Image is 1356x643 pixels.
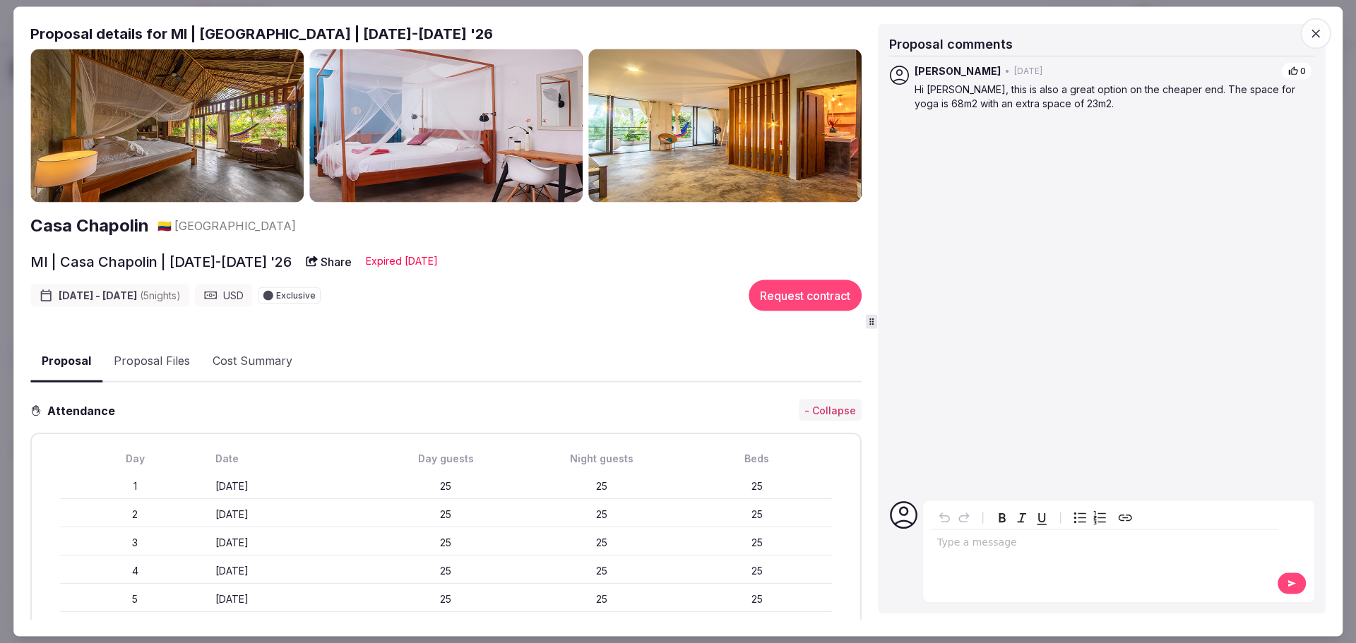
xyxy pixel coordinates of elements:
div: 25 [682,536,832,550]
span: Exclusive [276,291,316,299]
div: Date [215,451,365,465]
button: 🇨🇴 [157,217,172,233]
div: editable markdown [932,530,1278,558]
a: Casa Chapolin [30,214,149,238]
button: Create link [1115,508,1135,528]
h3: Attendance [42,402,126,419]
div: 25 [371,479,521,493]
div: 25 [682,479,832,493]
div: 25 [682,564,832,578]
img: Gallery photo 1 [30,49,304,203]
div: 25 [527,536,677,550]
div: 2 [60,507,210,522]
div: 25 [371,564,521,578]
button: Proposal Files [102,341,201,382]
div: Beds [682,451,832,465]
span: [DATE] [1014,65,1042,77]
div: 25 [527,564,677,578]
span: 🇨🇴 [157,218,172,232]
span: • [1005,65,1010,77]
button: Proposal [30,340,102,382]
div: 25 [527,479,677,493]
div: [DATE] [215,592,365,606]
span: [GEOGRAPHIC_DATA] [174,217,296,233]
div: 25 [682,592,832,606]
div: 25 [527,507,677,522]
div: 3 [60,536,210,550]
div: Night guests [527,451,677,465]
button: Italic [1012,508,1032,528]
button: 0 [1282,62,1312,80]
div: Day guests [371,451,521,465]
button: Underline [1032,508,1052,528]
div: 25 [527,592,677,606]
img: Gallery photo 3 [588,49,862,203]
span: [DATE] - [DATE] [59,289,181,303]
div: [DATE] [215,536,365,550]
div: 25 [371,507,521,522]
div: 25 [371,592,521,606]
h2: MI | Casa Chapolin | [DATE]-[DATE] '26 [30,251,292,271]
button: Bold [992,508,1012,528]
h2: Proposal details for MI | [GEOGRAPHIC_DATA] | [DATE]-[DATE] '26 [30,23,862,43]
button: Numbered list [1090,508,1110,528]
div: 25 [371,536,521,550]
span: ( 5 night s ) [140,289,181,301]
div: toggle group [1070,508,1110,528]
span: [PERSON_NAME] [915,64,1001,78]
div: USD [195,284,252,306]
div: 4 [60,564,210,578]
div: [DATE] [215,564,365,578]
button: Share [297,248,360,274]
div: 25 [682,507,832,522]
button: Request contract [749,280,862,311]
div: [DATE] [215,479,365,493]
button: - Collapse [799,399,862,421]
div: Expire d [DATE] [366,254,438,268]
p: Hi [PERSON_NAME], this is also a great option on the cheaper end. The space for yoga is 68m2 with... [915,83,1312,110]
div: [DATE] [215,507,365,522]
div: 5 [60,592,210,606]
img: Gallery photo 2 [309,49,583,203]
div: 1 [60,479,210,493]
span: Proposal comments [889,36,1013,51]
button: Cost Summary [201,341,304,382]
div: Day [60,451,210,465]
span: 0 [1300,65,1306,77]
button: Bulleted list [1070,508,1090,528]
